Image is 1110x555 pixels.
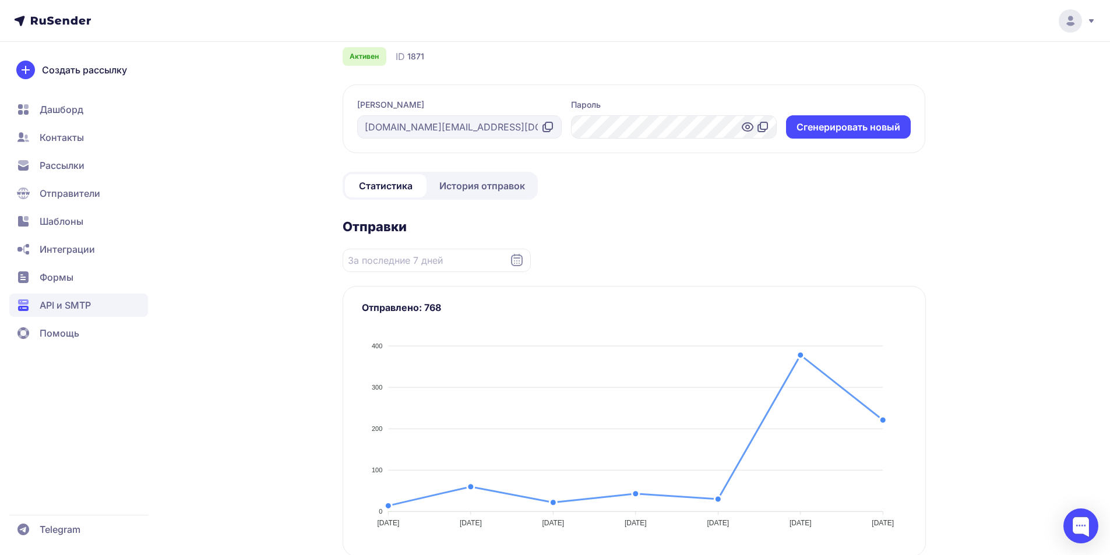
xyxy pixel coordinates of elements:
tspan: [DATE] [542,519,564,527]
tspan: [DATE] [707,519,729,527]
h2: Отправки [343,218,926,235]
a: Telegram [9,518,148,541]
span: 1871 [407,51,424,62]
tspan: 300 [372,384,382,391]
span: Активен [350,52,379,61]
tspan: [DATE] [789,519,811,527]
span: Шаблоны [40,214,83,228]
span: Помощь [40,326,79,340]
tspan: [DATE] [459,519,481,527]
label: [PERSON_NAME] [357,99,424,111]
tspan: [DATE] [872,519,894,527]
span: История отправок [439,179,525,193]
a: Статистика [345,174,427,197]
span: Рассылки [40,158,84,172]
span: Формы [40,270,73,284]
input: Datepicker input [343,249,531,272]
tspan: [DATE] [377,519,399,527]
tspan: 200 [372,425,382,432]
label: Пароль [571,99,601,111]
span: Контакты [40,130,84,144]
span: Дашборд [40,102,83,116]
tspan: 0 [379,508,382,515]
div: ID [396,50,424,63]
span: Интеграции [40,242,95,256]
span: Отправители [40,186,100,200]
button: Cгенерировать новый [786,115,911,139]
tspan: 400 [372,342,382,349]
tspan: [DATE] [624,519,646,527]
span: Создать рассылку [42,63,127,77]
h3: Отправлено: 768 [362,301,907,314]
span: Telegram [40,522,80,536]
span: Статистика [359,179,413,193]
a: История отправок [429,174,535,197]
span: API и SMTP [40,298,91,312]
tspan: 100 [372,466,382,473]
